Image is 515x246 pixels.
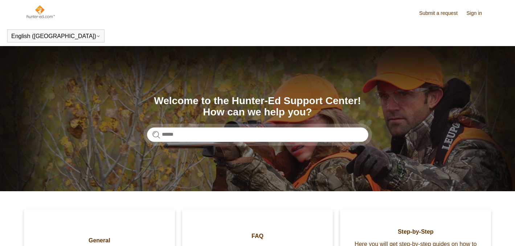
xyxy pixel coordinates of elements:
span: General [35,236,164,245]
h1: Welcome to the Hunter-Ed Support Center! How can we help you? [147,95,368,118]
a: Sign in [466,9,489,17]
span: FAQ [193,232,322,241]
button: English ([GEOGRAPHIC_DATA]) [11,33,101,40]
span: Step-by-Step [351,227,480,236]
img: Hunter-Ed Help Center home page [26,4,55,19]
input: Search [147,127,368,142]
a: Submit a request [419,9,465,17]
